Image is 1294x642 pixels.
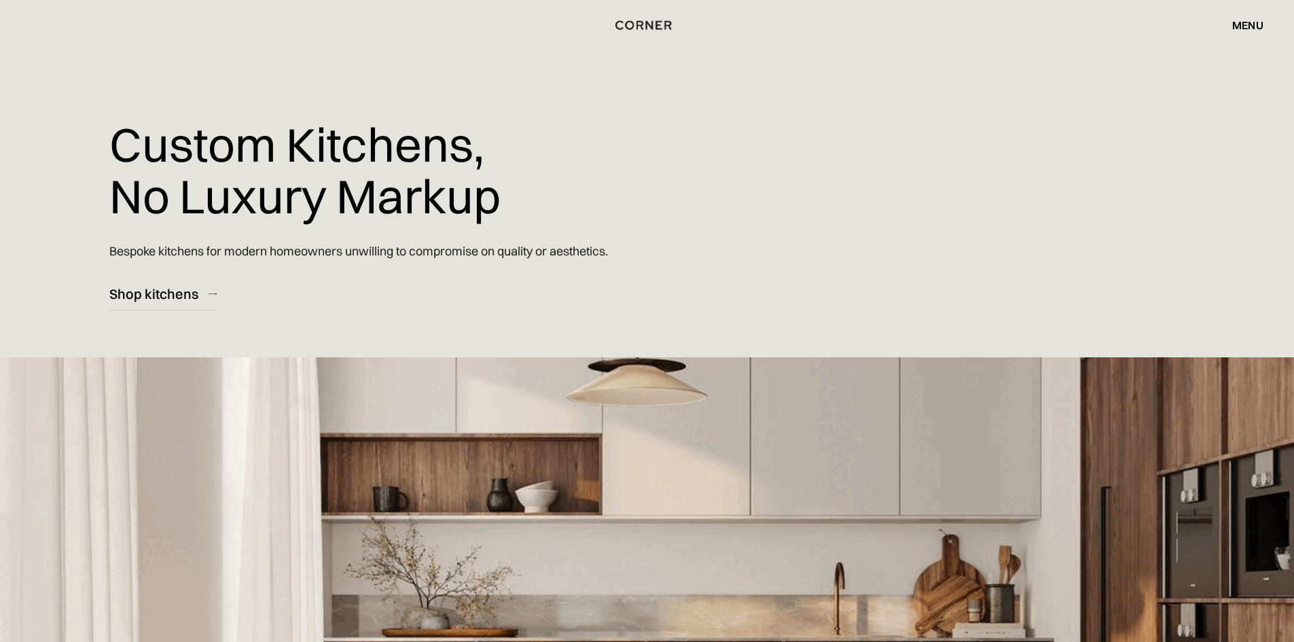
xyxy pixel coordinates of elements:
[109,285,198,303] div: Shop kitchens
[109,109,501,232] h1: Custom Kitchens, No Luxury Markup
[1232,20,1263,31] div: menu
[1219,14,1263,37] div: menu
[109,277,217,310] a: Shop kitchens
[109,232,608,270] p: Bespoke kitchens for modern homeowners unwilling to compromise on quality or aesthetics.
[599,16,696,34] a: home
